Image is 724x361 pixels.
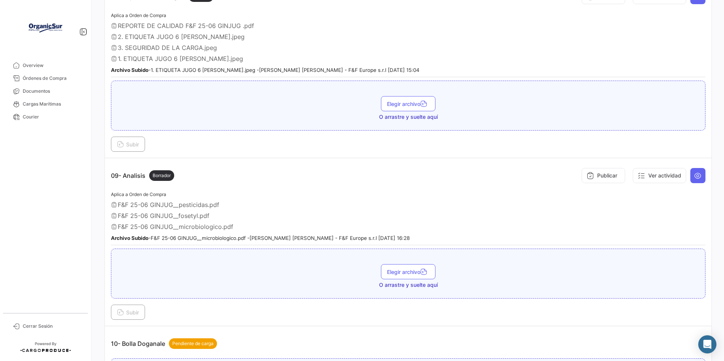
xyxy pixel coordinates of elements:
button: Elegir archivo [381,264,435,279]
span: Overview [23,62,82,69]
span: Documentos [23,88,82,95]
span: Elegir archivo [387,269,429,275]
span: Cerrar Sesión [23,323,82,330]
span: F&F 25-06 GINJUG__fosetyl.pdf [118,212,209,219]
p: 10- Bolla Doganale [111,338,217,349]
img: Logo+OrganicSur.png [27,9,64,47]
span: F&F 25-06 GINJUG__pesticidas.pdf [118,201,219,209]
span: O arrastre y suelte aquí [379,113,438,121]
button: Ver actividad [633,168,686,183]
small: - F&F 25-06 GINJUG__microbiologico.pdf - [PERSON_NAME] [PERSON_NAME] - F&F Europe s.r.l [DATE] 16:28 [111,235,410,241]
span: Subir [117,309,139,316]
button: Subir [111,305,145,320]
span: Elegir archivo [387,101,429,107]
span: O arrastre y suelte aquí [379,281,438,289]
b: Archivo Subido [111,67,148,73]
a: Órdenes de Compra [6,72,85,85]
a: Courier [6,110,85,123]
span: Cargas Marítimas [23,101,82,107]
div: Abrir Intercom Messenger [698,335,716,353]
span: 1. ETIQUETA JUGO 6 [PERSON_NAME].jpeg [118,55,243,62]
span: Borrador [153,172,171,179]
span: 3. SEGURIDAD DE LA CARGA.jpeg [118,44,217,51]
p: 09- Analisis [111,170,174,181]
span: Aplica a Orden de Compra [111,12,166,18]
span: REPORTE DE CALIDAD F&F 25-06 GINJUG .pdf [118,22,254,30]
span: Órdenes de Compra [23,75,82,82]
small: - 1. ETIQUETA JUGO 6 [PERSON_NAME].jpeg - [PERSON_NAME] [PERSON_NAME] - F&F Europe s.r.l [DATE] 1... [111,67,420,73]
a: Documentos [6,85,85,98]
span: F&F 25-06 GINJUG__microbiologico.pdf [118,223,233,230]
span: Courier [23,114,82,120]
span: 2. ETIQUETA JUGO 6 [PERSON_NAME].jpeg [118,33,245,40]
span: Pendiente de carga [172,340,214,347]
button: Publicar [582,168,625,183]
a: Overview [6,59,85,72]
button: Subir [111,137,145,152]
span: Aplica a Orden de Compra [111,191,166,197]
b: Archivo Subido [111,235,148,241]
a: Cargas Marítimas [6,98,85,110]
span: Subir [117,141,139,148]
button: Elegir archivo [381,96,435,111]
